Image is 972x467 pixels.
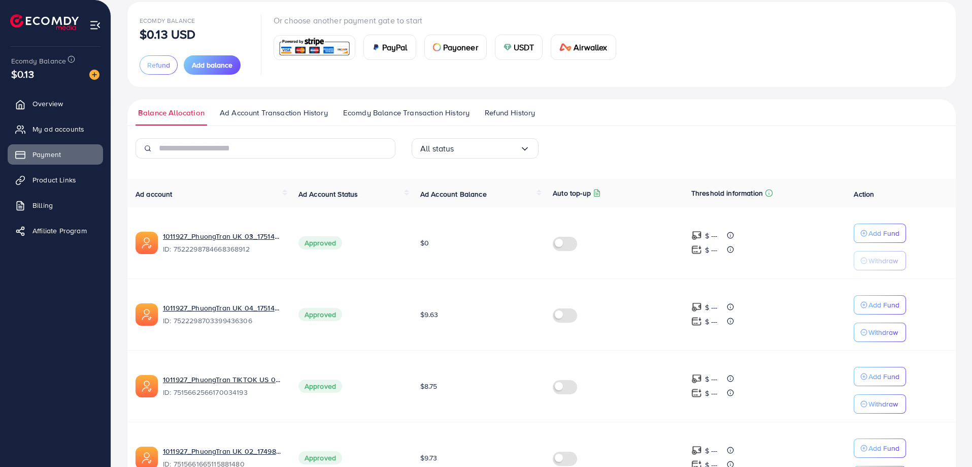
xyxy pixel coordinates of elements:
[32,175,76,185] span: Product Links
[298,308,342,321] span: Approved
[705,230,718,242] p: $ ---
[163,446,282,456] a: 1011927_PhuongTran UK 02_1749876427087
[163,303,282,326] div: <span class='underline'>1011927_PhuongTran UK 04_1751421750373</span></br>7522298703399436306
[136,232,158,254] img: ic-ads-acc.e4c84228.svg
[553,187,591,199] p: Auto top-up
[382,41,408,53] span: PayPal
[854,323,906,342] button: Withdraw
[136,303,158,326] img: ic-ads-acc.e4c84228.svg
[868,255,898,267] p: Withdraw
[89,70,99,80] img: image
[420,309,439,320] span: $9.63
[32,99,63,109] span: Overview
[574,41,607,53] span: Airwallex
[868,370,899,383] p: Add Fund
[691,230,702,241] img: top-up amount
[412,138,539,159] div: Search for option
[32,149,61,160] span: Payment
[854,189,874,199] span: Action
[854,394,906,414] button: Withdraw
[514,41,534,53] span: USDT
[691,244,702,255] img: top-up amount
[433,43,441,51] img: card
[298,380,342,393] span: Approved
[868,326,898,338] p: Withdraw
[89,19,101,31] img: menu
[691,388,702,398] img: top-up amount
[705,387,718,399] p: $ ---
[868,398,898,410] p: Withdraw
[454,141,520,157] input: Search for option
[32,226,87,236] span: Affiliate Program
[705,301,718,314] p: $ ---
[420,381,438,391] span: $8.75
[420,141,454,157] span: All status
[220,107,328,118] span: Ad Account Transaction History
[443,41,478,53] span: Payoneer
[705,373,718,385] p: $ ---
[13,61,32,87] span: $0.13
[705,316,718,328] p: $ ---
[705,445,718,457] p: $ ---
[11,56,66,66] span: Ecomdy Balance
[163,231,282,255] div: <span class='underline'>1011927_PhuongTran UK 03_1751421675794</span></br>7522298784668368912
[420,238,429,248] span: $0
[32,124,84,134] span: My ad accounts
[372,43,380,51] img: card
[140,55,178,75] button: Refund
[8,144,103,165] a: Payment
[192,60,232,70] span: Add balance
[420,453,438,463] span: $9.73
[163,244,282,254] span: ID: 7522298784668368912
[929,421,964,459] iframe: Chat
[298,451,342,464] span: Approved
[8,119,103,139] a: My ad accounts
[184,55,241,75] button: Add balance
[868,299,899,311] p: Add Fund
[298,236,342,250] span: Approved
[691,316,702,327] img: top-up amount
[868,227,899,239] p: Add Fund
[691,302,702,313] img: top-up amount
[277,37,352,58] img: card
[163,375,282,398] div: <span class='underline'>1011927_PhuongTran TIKTOK US 02_1749876563912</span></br>7515662566170034193
[274,14,624,26] p: Or choose another payment gate to start
[363,35,416,60] a: cardPayPal
[420,189,487,199] span: Ad Account Balance
[854,367,906,386] button: Add Fund
[691,445,702,456] img: top-up amount
[163,316,282,326] span: ID: 7522298703399436306
[691,187,763,199] p: Threshold information
[343,107,470,118] span: Ecomdy Balance Transaction History
[298,189,358,199] span: Ad Account Status
[8,195,103,215] a: Billing
[495,35,543,60] a: cardUSDT
[854,251,906,270] button: Withdraw
[163,387,282,397] span: ID: 7515662566170034193
[10,14,79,30] img: logo
[163,303,282,313] a: 1011927_PhuongTran UK 04_1751421750373
[551,35,616,60] a: cardAirwallex
[136,189,173,199] span: Ad account
[854,295,906,315] button: Add Fund
[32,200,53,210] span: Billing
[274,35,355,60] a: card
[854,224,906,243] button: Add Fund
[147,60,170,70] span: Refund
[136,375,158,397] img: ic-ads-acc.e4c84228.svg
[485,107,535,118] span: Refund History
[504,43,512,51] img: card
[705,244,718,256] p: $ ---
[424,35,487,60] a: cardPayoneer
[8,94,103,114] a: Overview
[559,43,572,51] img: card
[138,107,205,118] span: Balance Allocation
[8,221,103,241] a: Affiliate Program
[140,28,195,40] p: $0.13 USD
[691,373,702,384] img: top-up amount
[163,375,282,385] a: 1011927_PhuongTran TIKTOK US 02_1749876563912
[854,439,906,458] button: Add Fund
[8,170,103,190] a: Product Links
[140,16,195,25] span: Ecomdy Balance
